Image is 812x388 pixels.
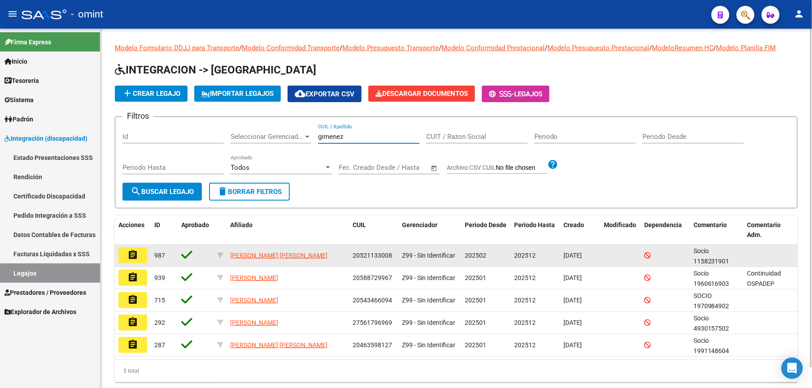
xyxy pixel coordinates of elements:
span: 202501 [465,319,486,326]
div: Open Intercom Messenger [781,358,803,379]
span: - [489,90,514,98]
datatable-header-cell: Afiliado [227,216,349,245]
button: IMPORTAR LEGAJOS [194,86,281,102]
span: 287 [154,341,165,349]
span: 202512 [514,274,536,281]
mat-icon: menu [7,9,18,19]
span: Gerenciador [402,221,437,228]
span: Comentario Adm. [747,221,781,239]
span: 939 [154,274,165,281]
span: 20463598127 [353,341,392,349]
mat-icon: assignment [127,250,138,260]
span: Legajos [514,90,542,98]
datatable-header-cell: Comentario [690,216,744,245]
datatable-header-cell: Creado [560,216,600,245]
button: Buscar Legajo [122,183,202,201]
span: Z99 - Sin Identificar [402,319,455,326]
a: Modelo Planilla FIM [716,44,776,52]
datatable-header-cell: Dependencia [641,216,690,245]
mat-icon: cloud_download [295,88,306,99]
span: Z99 - Sin Identificar [402,274,455,281]
span: IMPORTAR LEGAJOS [201,90,274,98]
span: Integración (discapacidad) [4,134,87,143]
input: Archivo CSV CUIL [496,164,547,172]
button: Open calendar [429,163,440,173]
datatable-header-cell: Acciones [115,216,151,245]
mat-icon: assignment [127,294,138,305]
span: Comentario [694,221,727,228]
span: Periodo Desde [465,221,506,228]
mat-icon: person [794,9,805,19]
mat-icon: delete [217,186,228,197]
a: Modelo Presupuesto Prestacional [547,44,649,52]
span: Dependencia [644,221,682,228]
span: SOCIO 1970984902 [694,292,729,310]
span: Firma Express [4,37,51,47]
span: Z99 - Sin Identificar [402,297,455,304]
span: [PERSON_NAME] [230,297,278,304]
span: Acciones [118,221,144,228]
mat-icon: assignment [127,339,138,350]
span: Modificado [604,221,636,228]
span: Socio 1991148604 [694,337,729,354]
button: Borrar Filtros [209,183,290,201]
span: 27561796969 [353,319,392,326]
span: [PERSON_NAME] [PERSON_NAME] [230,252,327,259]
mat-icon: search [131,186,141,197]
span: Socio 1158231901 [694,247,729,265]
span: 292 [154,319,165,326]
span: 20521133008 [353,252,392,259]
span: Todos [231,164,249,172]
a: ModeloResumen HC [652,44,714,52]
span: Prestadores / Proveedores [4,288,86,297]
span: 202501 [465,297,486,304]
datatable-header-cell: Gerenciador [398,216,461,245]
span: Exportar CSV [295,90,354,98]
datatable-header-cell: Periodo Desde [461,216,511,245]
datatable-header-cell: CUIL [349,216,398,245]
span: [PERSON_NAME] [PERSON_NAME] [230,341,327,349]
span: Sistema [4,95,34,105]
span: 202502 [465,252,486,259]
span: Inicio [4,56,27,66]
span: 202501 [465,341,486,349]
span: Padrón [4,114,33,124]
span: 987 [154,252,165,259]
datatable-header-cell: ID [151,216,178,245]
span: Socio 4930157502 [694,315,729,332]
div: / / / / / / [115,43,798,382]
span: 202501 [465,274,486,281]
a: Modelo Conformidad Transporte [242,44,340,52]
span: 202512 [514,252,536,259]
datatable-header-cell: Periodo Hasta [511,216,560,245]
input: Fecha fin [383,164,427,172]
mat-icon: help [547,159,558,170]
span: [DATE] [563,297,582,304]
span: Seleccionar Gerenciador [231,133,303,141]
span: 202512 [514,319,536,326]
span: [DATE] [563,252,582,259]
span: Z99 - Sin Identificar [402,341,455,349]
span: Explorador de Archivos [4,307,76,317]
mat-icon: assignment [127,272,138,283]
input: Fecha inicio [339,164,375,172]
span: Buscar Legajo [131,188,194,196]
span: Periodo Hasta [514,221,555,228]
span: Aprobado [181,221,209,228]
span: 20543466094 [353,297,392,304]
span: [DATE] [563,319,582,326]
span: 202512 [514,297,536,304]
span: [DATE] [563,274,582,281]
span: Continuidad OSPADEP [747,270,781,287]
span: Z99 - Sin Identificar [402,252,455,259]
span: [DATE] [563,341,582,349]
span: Crear Legajo [122,90,180,98]
span: 20588729967 [353,274,392,281]
h3: Filtros [122,110,153,122]
span: [PERSON_NAME] [230,319,278,326]
mat-icon: add [122,88,133,99]
button: Exportar CSV [288,86,362,102]
button: Crear Legajo [115,86,188,102]
span: CUIL [353,221,366,228]
span: Tesorería [4,76,39,86]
